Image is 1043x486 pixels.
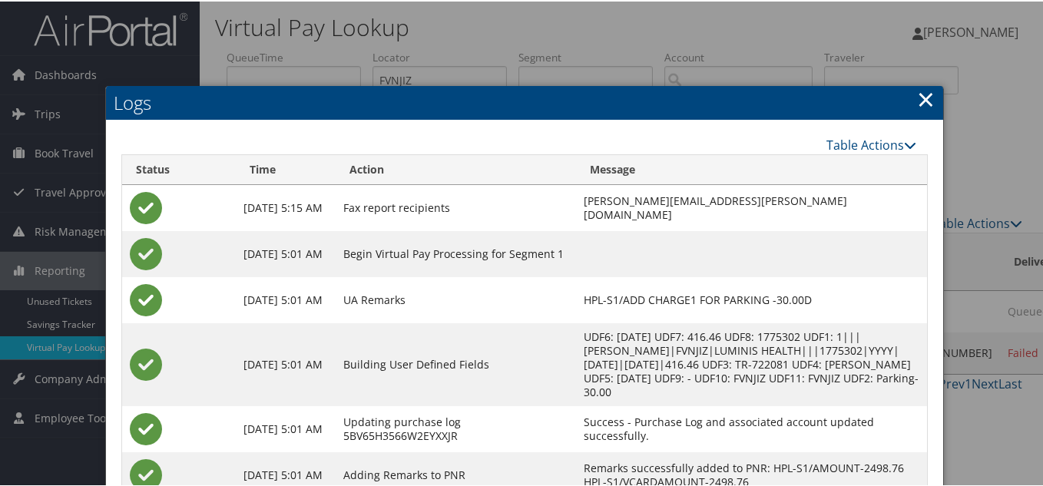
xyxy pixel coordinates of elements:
td: Fax report recipients [336,183,576,230]
td: [PERSON_NAME][EMAIL_ADDRESS][PERSON_NAME][DOMAIN_NAME] [576,183,928,230]
th: Message: activate to sort column ascending [576,154,928,183]
td: HPL-S1/ADD CHARGE1 FOR PARKING -30.00D [576,276,928,322]
td: Begin Virtual Pay Processing for Segment 1 [336,230,576,276]
a: Close [917,82,935,113]
td: Updating purchase log 5BV65H3566W2EYXXJR [336,405,576,451]
td: [DATE] 5:01 AM [236,276,336,322]
th: Action: activate to sort column ascending [336,154,576,183]
th: Status: activate to sort column ascending [122,154,236,183]
td: [DATE] 5:01 AM [236,322,336,405]
td: Building User Defined Fields [336,322,576,405]
td: Success - Purchase Log and associated account updated successfully. [576,405,928,451]
td: UA Remarks [336,276,576,322]
th: Time: activate to sort column ascending [236,154,336,183]
td: [DATE] 5:01 AM [236,230,336,276]
td: UDF6: [DATE] UDF7: 416.46 UDF8: 1775302 UDF1: 1|||[PERSON_NAME]|FVNJIZ|LUMINIS HEALTH|||1775302|Y... [576,322,928,405]
a: Table Actions [826,135,916,152]
td: [DATE] 5:15 AM [236,183,336,230]
h2: Logs [106,84,944,118]
td: [DATE] 5:01 AM [236,405,336,451]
